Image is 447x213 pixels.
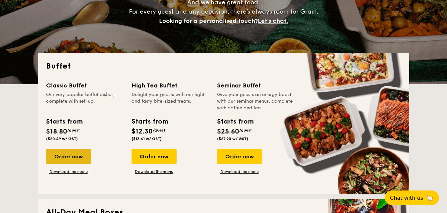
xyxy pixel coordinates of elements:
span: $18.80 [46,128,67,135]
span: /guest [239,128,252,133]
div: Order now [46,149,91,164]
span: $12.30 [132,128,153,135]
span: Looking for a personalised touch? [159,17,258,25]
div: Delight your guests with our light and tasty bite-sized treats. [132,91,209,111]
div: Seminar Buffet [217,81,295,90]
span: /guest [153,128,165,133]
span: $25.60 [217,128,239,135]
span: ($27.90 w/ GST) [217,136,248,141]
div: Our very popular buffet dishes, complete with set-up. [46,91,124,111]
span: 🦙 [426,194,434,202]
a: Download the menu [217,169,262,174]
h2: Buffet [46,61,401,72]
div: Starts from [217,117,253,127]
div: Order now [132,149,177,164]
div: Give your guests an energy boost with our seminar menus, complete with coffee and tea. [217,91,295,111]
button: Chat with us🦙 [385,190,439,205]
div: Starts from [132,117,168,127]
div: Classic Buffet [46,81,124,90]
div: High Tea Buffet [132,81,209,90]
span: ($20.49 w/ GST) [46,136,78,141]
span: ($13.41 w/ GST) [132,136,162,141]
span: Let's chat. [258,17,288,25]
a: Download the menu [132,169,177,174]
div: Order now [217,149,262,164]
span: /guest [67,128,80,133]
div: Starts from [46,117,82,127]
span: Chat with us [390,195,423,201]
a: Download the menu [46,169,91,174]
